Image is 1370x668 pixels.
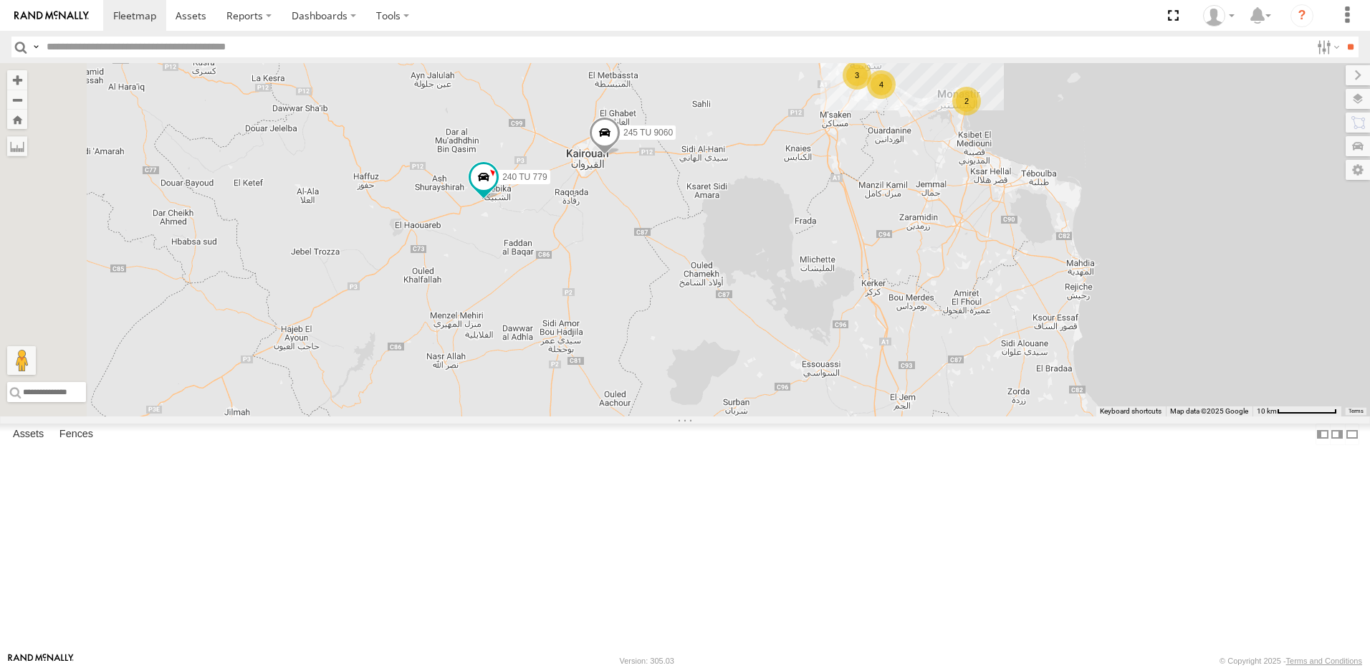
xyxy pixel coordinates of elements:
[52,424,100,444] label: Fences
[1311,37,1342,57] label: Search Filter Options
[7,70,27,90] button: Zoom in
[30,37,42,57] label: Search Query
[1170,407,1248,415] span: Map data ©2025 Google
[7,136,27,156] label: Measure
[8,654,74,668] a: Visit our Website
[1220,657,1362,665] div: © Copyright 2025 -
[6,424,51,444] label: Assets
[1252,406,1341,416] button: Map Scale: 10 km per 80 pixels
[14,11,89,21] img: rand-logo.svg
[7,110,27,129] button: Zoom Home
[1100,406,1161,416] button: Keyboard shortcuts
[1349,409,1364,414] a: Terms
[502,172,547,182] span: 240 TU 779
[867,70,896,99] div: 4
[843,61,871,90] div: 3
[1345,424,1359,444] label: Hide Summary Table
[1198,5,1240,27] div: Nejah Benkhalifa
[1330,424,1344,444] label: Dock Summary Table to the Right
[1257,407,1277,415] span: 10 km
[7,90,27,110] button: Zoom out
[620,657,674,665] div: Version: 305.03
[1286,657,1362,665] a: Terms and Conditions
[1346,160,1370,180] label: Map Settings
[623,128,673,138] span: 245 TU 9060
[1290,4,1313,27] i: ?
[7,346,36,375] button: Drag Pegman onto the map to open Street View
[1316,424,1330,444] label: Dock Summary Table to the Left
[952,87,981,115] div: 2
